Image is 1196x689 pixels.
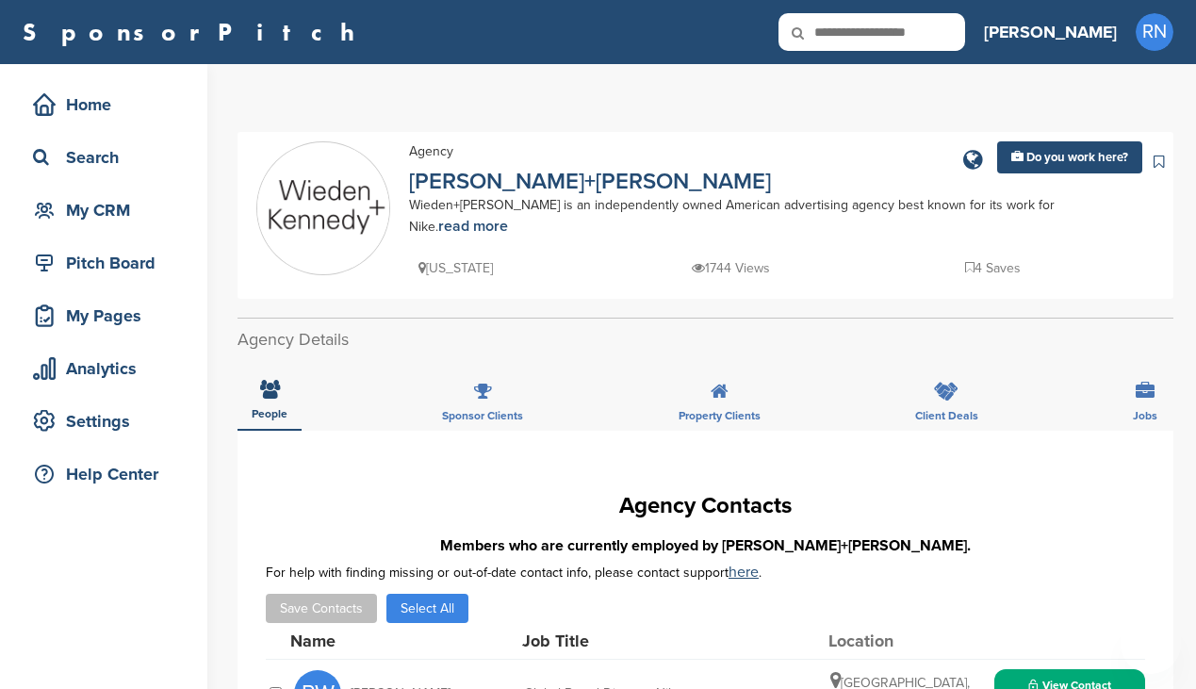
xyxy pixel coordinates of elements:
[984,11,1117,53] a: [PERSON_NAME]
[28,299,188,333] div: My Pages
[965,256,1021,280] p: 4 Saves
[915,410,978,421] span: Client Deals
[692,256,770,280] p: 1744 Views
[438,217,508,236] a: read more
[28,193,188,227] div: My CRM
[290,632,498,649] div: Name
[409,168,771,195] a: [PERSON_NAME]+[PERSON_NAME]
[266,534,1145,557] h3: Members who are currently employed by [PERSON_NAME]+[PERSON_NAME].
[409,141,1069,162] div: Agency
[28,88,188,122] div: Home
[266,594,377,623] button: Save Contacts
[266,565,1145,580] div: For help with finding missing or out-of-date contact info, please contact support .
[252,408,287,419] span: People
[1133,410,1157,421] span: Jobs
[19,83,188,126] a: Home
[28,457,188,491] div: Help Center
[19,136,188,179] a: Search
[238,327,1173,353] h2: Agency Details
[522,632,805,649] div: Job Title
[23,20,367,44] a: SponsorPitch
[19,189,188,232] a: My CRM
[28,352,188,386] div: Analytics
[1136,13,1173,51] span: RN
[28,140,188,174] div: Search
[19,241,188,285] a: Pitch Board
[828,632,970,649] div: Location
[266,489,1145,523] h1: Agency Contacts
[984,19,1117,45] h3: [PERSON_NAME]
[19,294,188,337] a: My Pages
[1026,150,1128,165] span: Do you work here?
[19,400,188,443] a: Settings
[997,141,1142,173] a: Do you work here?
[729,563,759,582] a: here
[28,246,188,280] div: Pitch Board
[19,347,188,390] a: Analytics
[1121,614,1181,674] iframe: Button to launch messaging window
[28,404,188,438] div: Settings
[442,410,523,421] span: Sponsor Clients
[418,256,493,280] p: [US_STATE]
[386,594,468,623] button: Select All
[257,150,389,268] img: Sponsorpitch & Wieden+Kennedy
[19,452,188,496] a: Help Center
[679,410,761,421] span: Property Clients
[409,195,1069,238] div: Wieden+[PERSON_NAME] is an independently owned American advertising agency best known for its wor...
